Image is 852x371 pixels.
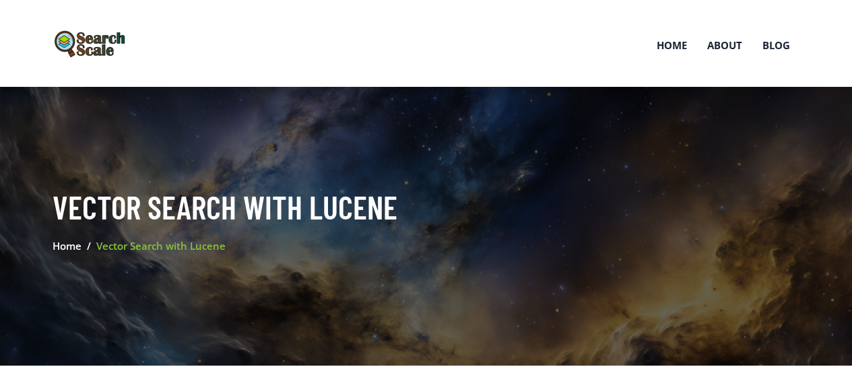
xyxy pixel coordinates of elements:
a: Home [53,239,81,252]
a: About [697,10,752,80]
a: Blog [752,10,800,80]
li: Vector Search with Lucene [81,238,226,254]
nav: breadcrumb [53,238,800,254]
h2: Vector Search with Lucene [53,188,800,227]
a: Home [647,10,697,80]
img: SearchScale [53,30,129,58]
